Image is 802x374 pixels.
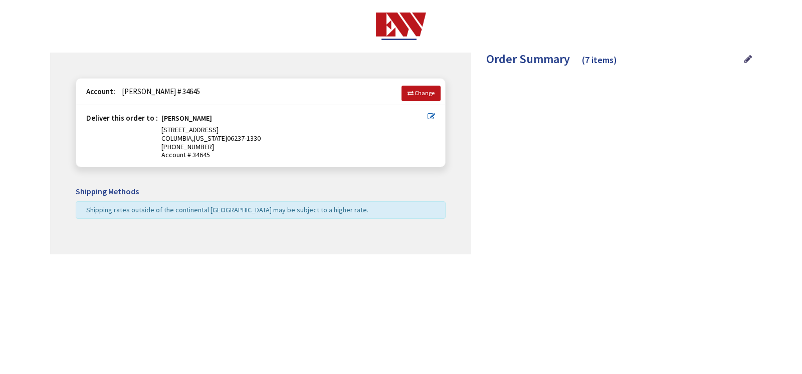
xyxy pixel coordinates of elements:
span: Account # 34645 [161,151,428,159]
img: Electrical Wholesalers, Inc. [376,13,427,40]
span: COLUMBIA, [161,134,194,143]
strong: Deliver this order to : [86,113,158,123]
span: Shipping rates outside of the continental [GEOGRAPHIC_DATA] may be subject to a higher rate. [86,205,368,214]
span: [US_STATE] [194,134,227,143]
span: Change [415,89,435,97]
strong: [PERSON_NAME] [161,114,212,126]
span: [PHONE_NUMBER] [161,142,214,151]
h5: Shipping Methods [76,187,446,196]
a: Change [402,86,441,101]
span: [PERSON_NAME] # 34645 [117,87,200,96]
span: [STREET_ADDRESS] [161,125,219,134]
strong: Account: [86,87,115,96]
iframe: Opens a widget where you can find more information [705,346,772,371]
span: (7 items) [582,54,617,66]
span: 06237-1330 [227,134,261,143]
span: Order Summary [486,51,570,67]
